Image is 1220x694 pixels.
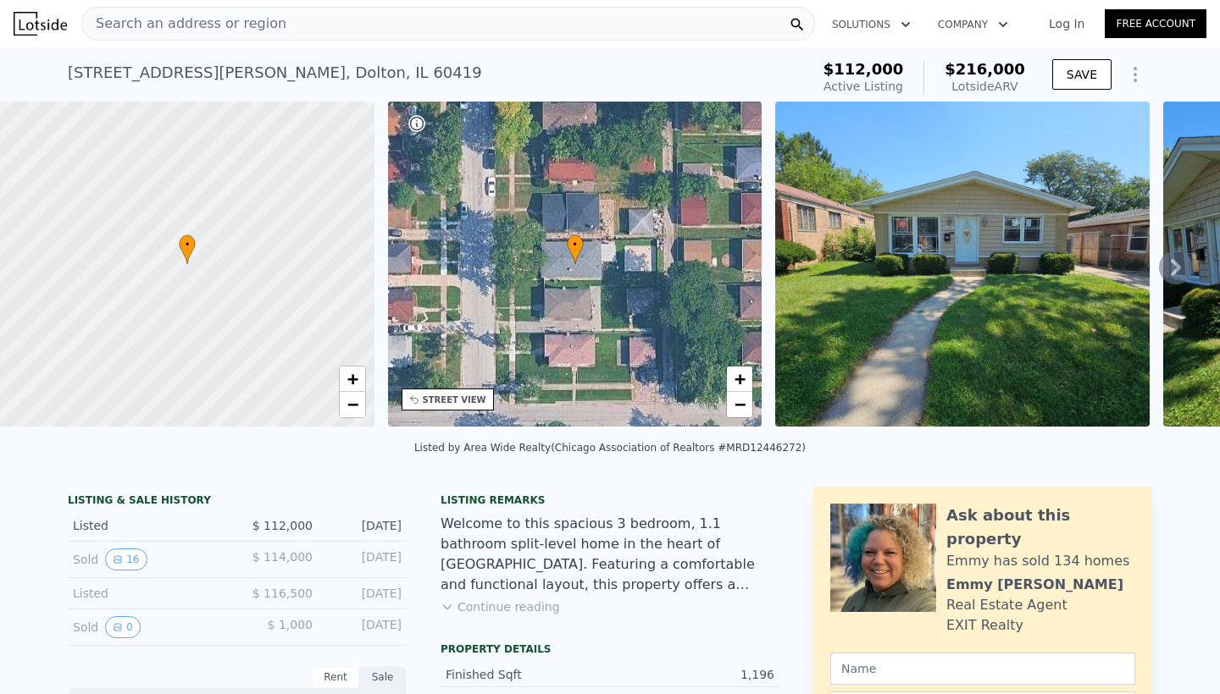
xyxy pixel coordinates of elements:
[326,548,402,570] div: [DATE]
[441,642,779,656] div: Property details
[446,666,610,683] div: Finished Sqft
[359,666,407,688] div: Sale
[252,519,313,532] span: $ 112,000
[73,585,224,602] div: Listed
[1029,15,1105,32] a: Log In
[441,493,779,507] div: Listing remarks
[823,80,903,93] span: Active Listing
[347,394,358,415] span: −
[945,78,1025,95] div: Lotside ARV
[312,666,359,688] div: Rent
[1118,58,1152,91] button: Show Options
[735,394,746,415] span: −
[823,60,904,78] span: $112,000
[945,60,1025,78] span: $216,000
[441,598,560,615] button: Continue reading
[946,615,1023,636] div: EXIT Realty
[727,392,752,417] a: Zoom out
[326,517,402,534] div: [DATE]
[326,616,402,638] div: [DATE]
[1105,9,1206,38] a: Free Account
[946,504,1135,551] div: Ask about this property
[340,392,365,417] a: Zoom out
[340,366,365,392] a: Zoom in
[423,394,486,406] div: STREET VIEW
[326,585,402,602] div: [DATE]
[735,368,746,389] span: +
[775,102,1150,427] img: Sale: 167499021 Parcel: 16527642
[14,12,67,36] img: Lotside
[414,442,806,454] div: Listed by Area Wide Realty (Chicago Association of Realtors #MRD12446272)
[946,551,1129,571] div: Emmy has sold 134 homes
[252,587,313,600] span: $ 116,500
[727,366,752,392] a: Zoom in
[946,575,1123,595] div: Emmy [PERSON_NAME]
[252,550,313,564] span: $ 114,000
[68,493,407,510] div: LISTING & SALE HISTORY
[179,237,196,252] span: •
[567,234,584,264] div: •
[105,616,141,638] button: View historical data
[946,595,1067,615] div: Real Estate Agent
[1052,59,1112,90] button: SAVE
[68,61,482,85] div: [STREET_ADDRESS][PERSON_NAME] , Dolton , IL 60419
[818,9,924,40] button: Solutions
[830,653,1135,685] input: Name
[73,616,224,638] div: Sold
[268,618,313,631] span: $ 1,000
[73,517,224,534] div: Listed
[105,548,147,570] button: View historical data
[179,234,196,264] div: •
[347,368,358,389] span: +
[567,237,584,252] span: •
[73,548,224,570] div: Sold
[441,514,779,595] div: Welcome to this spacious 3 bedroom, 1.1 bathroom split-level home in the heart of [GEOGRAPHIC_DAT...
[610,666,774,683] div: 1,196
[82,14,286,34] span: Search an address or region
[924,9,1022,40] button: Company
